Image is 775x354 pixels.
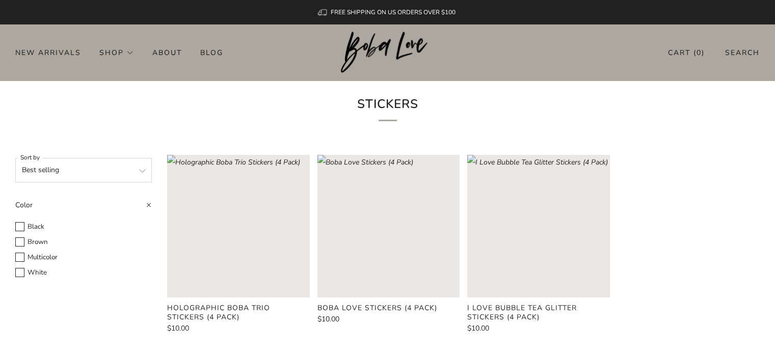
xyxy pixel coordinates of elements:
[15,221,152,233] label: Black
[317,314,339,324] span: $10.00
[167,155,309,297] a: Holographic Boba Trio Stickers (4 Pack) Loading image: Holographic Boba Trio Stickers (4 Pack)
[15,252,152,263] label: Multicolor
[317,304,460,313] a: Boba Love Stickers (4 Pack)
[167,325,309,332] a: $10.00
[247,93,528,121] h1: Stickers
[15,236,152,248] label: Brown
[167,303,270,322] product-card-title: Holographic Boba Trio Stickers (4 Pack)
[467,303,577,322] product-card-title: I Love Bubble Tea Glitter Stickers (4 Pack)
[99,44,134,61] a: Shop
[467,155,609,297] a: I Love Bubble Tea Glitter Stickers (4 Pack) Loading image: I Love Bubble Tea Glitter Stickers (4 ...
[725,44,760,61] a: Search
[467,323,489,333] span: $10.00
[341,32,434,74] a: Boba Love
[15,200,33,210] span: Color
[152,44,182,61] a: About
[317,155,460,297] a: Boba Love Stickers (4 Pack) Loading image: Boba Love Stickers (4 Pack)
[341,32,434,73] img: Boba Love
[167,323,189,333] span: $10.00
[167,304,309,322] a: Holographic Boba Trio Stickers (4 Pack)
[668,44,705,61] a: Cart
[317,303,437,313] product-card-title: Boba Love Stickers (4 Pack)
[15,198,152,219] summary: Color
[467,304,609,322] a: I Love Bubble Tea Glitter Stickers (4 Pack)
[317,316,460,323] a: $10.00
[15,267,152,279] label: White
[200,44,223,61] a: Blog
[15,44,81,61] a: New Arrivals
[467,325,609,332] a: $10.00
[331,8,456,16] span: FREE SHIPPING ON US ORDERS OVER $100
[697,48,702,58] items-count: 0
